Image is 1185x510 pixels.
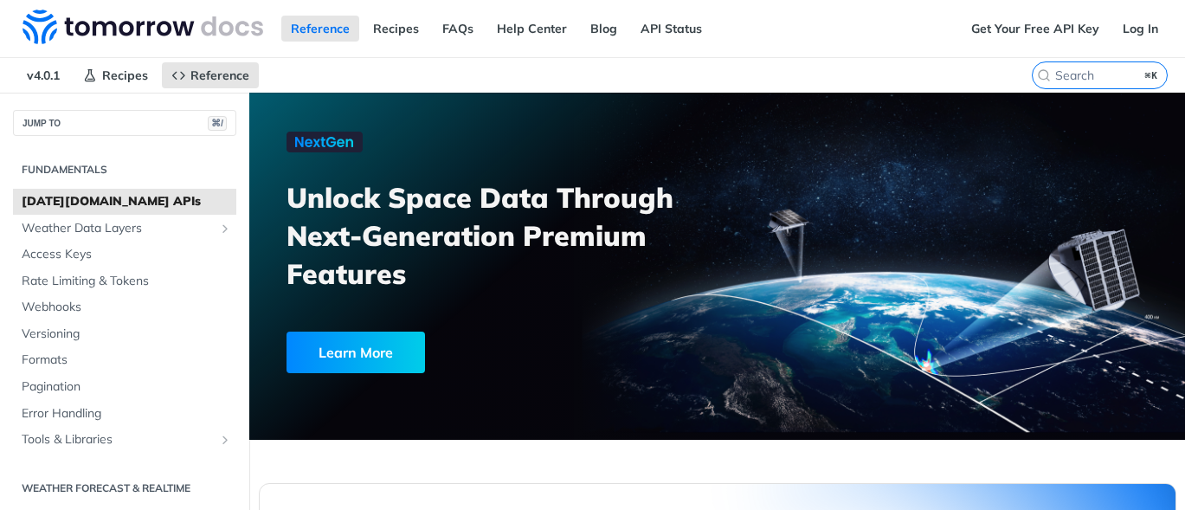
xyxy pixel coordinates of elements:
[13,294,236,320] a: Webhooks
[13,110,236,136] button: JUMP TO⌘/
[22,352,232,369] span: Formats
[364,16,428,42] a: Recipes
[287,332,646,373] a: Learn More
[287,178,736,293] h3: Unlock Space Data Through Next-Generation Premium Features
[22,378,232,396] span: Pagination
[287,332,425,373] div: Learn More
[22,431,214,449] span: Tools & Libraries
[1037,68,1051,82] svg: Search
[162,62,259,88] a: Reference
[1113,16,1168,42] a: Log In
[13,401,236,427] a: Error Handling
[13,374,236,400] a: Pagination
[22,299,232,316] span: Webhooks
[17,62,69,88] span: v4.0.1
[23,10,263,44] img: Tomorrow.io Weather API Docs
[22,405,232,423] span: Error Handling
[13,162,236,178] h2: Fundamentals
[22,326,232,343] span: Versioning
[13,189,236,215] a: [DATE][DOMAIN_NAME] APIs
[22,220,214,237] span: Weather Data Layers
[218,433,232,447] button: Show subpages for Tools & Libraries
[22,193,232,210] span: [DATE][DOMAIN_NAME] APIs
[962,16,1109,42] a: Get Your Free API Key
[218,222,232,236] button: Show subpages for Weather Data Layers
[74,62,158,88] a: Recipes
[13,481,236,496] h2: Weather Forecast & realtime
[433,16,483,42] a: FAQs
[190,68,249,83] span: Reference
[13,321,236,347] a: Versioning
[581,16,627,42] a: Blog
[22,246,232,263] span: Access Keys
[13,427,236,453] a: Tools & LibrariesShow subpages for Tools & Libraries
[208,116,227,131] span: ⌘/
[1141,67,1162,84] kbd: ⌘K
[13,347,236,373] a: Formats
[102,68,148,83] span: Recipes
[13,216,236,242] a: Weather Data LayersShow subpages for Weather Data Layers
[631,16,712,42] a: API Status
[13,242,236,268] a: Access Keys
[287,132,363,152] img: NextGen
[487,16,576,42] a: Help Center
[13,268,236,294] a: Rate Limiting & Tokens
[22,273,232,290] span: Rate Limiting & Tokens
[281,16,359,42] a: Reference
